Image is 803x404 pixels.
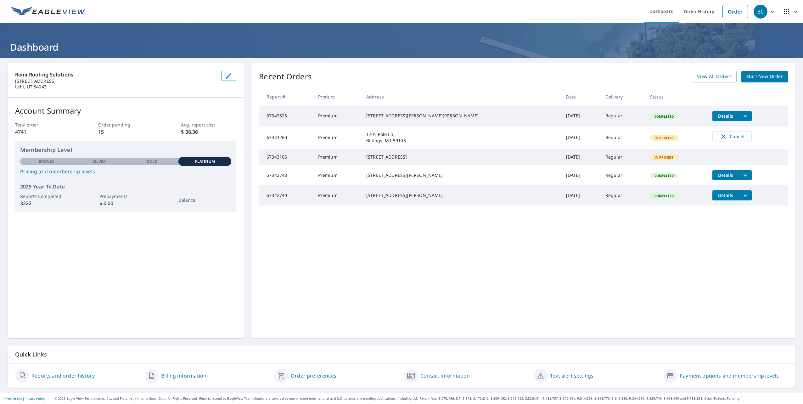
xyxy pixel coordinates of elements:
a: Contact information [420,372,470,379]
th: Delivery [600,87,645,106]
span: Completed [651,173,677,178]
span: Details [716,192,735,198]
p: Membership Level [20,146,231,154]
button: filesDropdownBtn-67342743 [739,170,752,180]
a: Start New Order [741,71,788,82]
p: Remi Roofing Solutions [15,71,216,78]
p: Silver [93,159,106,164]
td: 67343105 [259,149,313,165]
img: EV Logo [11,7,86,16]
button: detailsBtn-67342740 [712,190,739,200]
th: Date [561,87,600,106]
span: Cancel [719,133,745,140]
p: 15 [98,128,154,136]
td: [DATE] [561,185,600,205]
a: Billing information [161,372,206,379]
td: Premium [313,149,361,165]
p: Recent Orders [259,71,312,82]
a: View All Orders [692,71,737,82]
span: In Process [651,136,678,140]
a: Text alert settings [550,372,593,379]
td: 67343525 [259,106,313,126]
td: 67342743 [259,165,313,185]
p: Order pending [98,121,154,128]
p: 3222 [20,199,73,207]
p: Total order [15,121,70,128]
p: Account Summary [15,105,236,116]
p: Gold [147,159,157,164]
p: © 2025 Eagle View Technologies, Inc. and Pictometry International Corp. All Rights Reserved. Repo... [54,396,800,401]
td: Regular [600,106,645,126]
a: Pricing and membership levels [20,168,231,175]
button: detailsBtn-67343525 [712,111,739,121]
th: Report # [259,87,313,106]
p: Bronze [39,159,54,164]
div: 1701 Polo Ln Billings, MT 59105 [366,131,556,144]
p: Prepayments [99,193,152,199]
a: Privacy Policy [25,396,45,401]
td: Premium [313,185,361,205]
td: Premium [313,126,361,149]
div: [STREET_ADDRESS][PERSON_NAME] [366,192,556,199]
p: $ 0.00 [99,199,152,207]
p: $ 38.36 [181,128,236,136]
td: Premium [313,165,361,185]
td: Premium [313,106,361,126]
div: BC [754,5,767,19]
p: 4741 [15,128,70,136]
p: Quick Links [15,351,788,358]
td: [DATE] [561,149,600,165]
div: [STREET_ADDRESS][PERSON_NAME] [366,172,556,178]
span: Start New Order [746,73,783,81]
th: Product [313,87,361,106]
td: Regular [600,185,645,205]
p: [STREET_ADDRESS] [15,78,216,84]
a: Terms of Use [3,396,23,401]
p: Balance [178,197,231,203]
p: Reports Completed [20,193,73,199]
span: View All Orders [697,73,732,81]
td: [DATE] [561,106,600,126]
span: Details [716,172,735,178]
th: Address [361,87,561,106]
span: Details [716,113,735,119]
span: Completed [651,114,677,119]
a: Order [722,5,748,18]
td: [DATE] [561,165,600,185]
a: Order preferences [291,372,336,379]
a: Payment options and membership levels [680,372,779,379]
button: detailsBtn-67342743 [712,170,739,180]
p: 2025 Year To Date [20,183,231,190]
td: 67343260 [259,126,313,149]
td: Regular [600,126,645,149]
p: Lehi, UT 84043 [15,84,216,90]
p: Platinum [195,159,215,164]
span: In Process [651,155,678,160]
button: filesDropdownBtn-67343525 [739,111,752,121]
button: Cancel [712,131,752,142]
td: 67342740 [259,185,313,205]
p: Avg. report cost [181,121,236,128]
th: Status [645,87,707,106]
h1: Dashboard [8,41,795,53]
td: Regular [600,165,645,185]
p: | [3,397,45,401]
button: filesDropdownBtn-67342740 [739,190,752,200]
td: [DATE] [561,126,600,149]
span: Completed [651,194,677,198]
div: [STREET_ADDRESS][PERSON_NAME][PERSON_NAME] [366,113,556,119]
div: [STREET_ADDRESS] [366,154,556,160]
td: Regular [600,149,645,165]
a: Reports and order history [31,372,95,379]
